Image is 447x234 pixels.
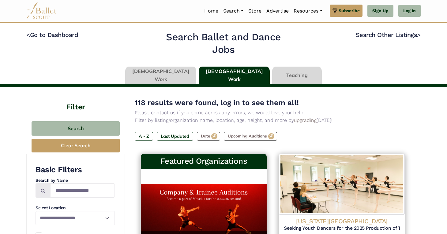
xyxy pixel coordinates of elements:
h4: [US_STATE][GEOGRAPHIC_DATA] [284,217,400,225]
li: [DEMOGRAPHIC_DATA] Work [124,67,197,84]
h4: Search by Name [36,177,115,184]
a: upgrading [294,117,317,123]
a: Search Other Listings> [356,31,421,38]
h4: Filter [26,87,125,112]
h2: Search Ballet and Dance Jobs [155,31,293,56]
label: A - Z [135,132,153,141]
label: Date [197,132,220,141]
p: Filter by listing/organization name, location, age, height, and more by [DATE]! [135,116,411,124]
a: <Go to Dashboard [26,31,78,38]
img: gem.svg [332,7,337,14]
code: < [26,31,30,38]
label: Last Updated [157,132,193,141]
span: 118 results were found, log in to see them all! [135,98,299,107]
span: Subscribe [339,7,360,14]
a: Advertise [264,5,291,17]
button: Search [32,121,120,136]
h5: Seeking Youth Dancers for the 2025 Production of The Nutcracker [284,225,400,232]
a: Resources [291,5,325,17]
h3: Featured Organizations [146,156,262,166]
a: Search [221,5,246,17]
label: Upcoming Auditions [224,132,277,141]
p: Please contact us if you come across any errors, we would love your help! [135,109,411,117]
button: Clear Search [32,139,120,152]
h3: Basic Filters [36,165,115,175]
h4: Select Location [36,205,115,211]
li: [DEMOGRAPHIC_DATA] Work [197,67,271,84]
li: Teaching [271,67,323,84]
code: > [417,31,421,38]
img: Logo [279,154,405,215]
a: Subscribe [330,5,362,17]
a: Store [246,5,264,17]
a: Home [202,5,221,17]
a: Log In [398,5,421,17]
input: Search by names... [50,183,115,198]
a: Sign Up [367,5,393,17]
